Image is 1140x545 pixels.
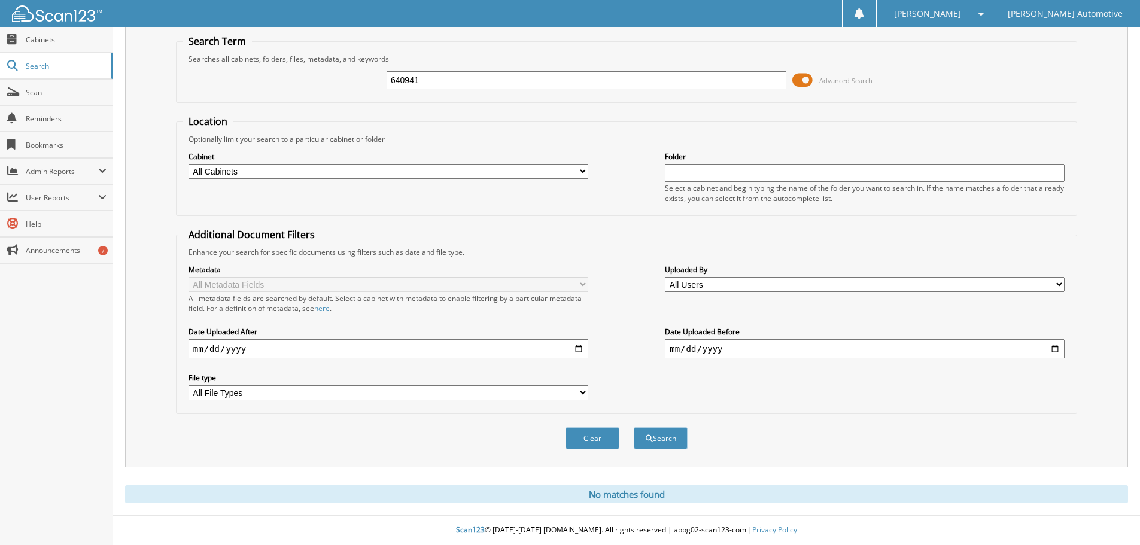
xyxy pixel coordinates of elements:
label: Uploaded By [665,264,1065,275]
div: Enhance your search for specific documents using filters such as date and file type. [183,247,1071,257]
legend: Search Term [183,35,252,48]
span: [PERSON_NAME] Automotive [1008,10,1123,17]
label: Folder [665,151,1065,162]
label: Date Uploaded After [189,327,588,337]
span: [PERSON_NAME] [894,10,961,17]
div: All metadata fields are searched by default. Select a cabinet with metadata to enable filtering b... [189,293,588,313]
legend: Location [183,115,233,128]
label: Date Uploaded Before [665,327,1065,337]
span: Help [26,219,107,229]
span: Cabinets [26,35,107,45]
span: User Reports [26,193,98,203]
label: Metadata [189,264,588,275]
span: Scan123 [456,525,485,535]
iframe: Chat Widget [1080,488,1140,545]
div: Searches all cabinets, folders, files, metadata, and keywords [183,54,1071,64]
button: Clear [566,427,619,449]
span: Scan [26,87,107,98]
span: Search [26,61,105,71]
img: scan123-logo-white.svg [12,5,102,22]
a: here [314,303,330,313]
a: Privacy Policy [752,525,797,535]
legend: Additional Document Filters [183,228,321,241]
label: File type [189,373,588,383]
span: Announcements [26,245,107,255]
div: 7 [98,246,108,255]
div: No matches found [125,485,1128,503]
span: Reminders [26,114,107,124]
input: end [665,339,1065,358]
span: Bookmarks [26,140,107,150]
div: Optionally limit your search to a particular cabinet or folder [183,134,1071,144]
div: © [DATE]-[DATE] [DOMAIN_NAME]. All rights reserved | appg02-scan123-com | [113,516,1140,545]
label: Cabinet [189,151,588,162]
span: Advanced Search [819,76,873,85]
span: Admin Reports [26,166,98,176]
input: start [189,339,588,358]
button: Search [634,427,688,449]
div: Select a cabinet and begin typing the name of the folder you want to search in. If the name match... [665,183,1065,203]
